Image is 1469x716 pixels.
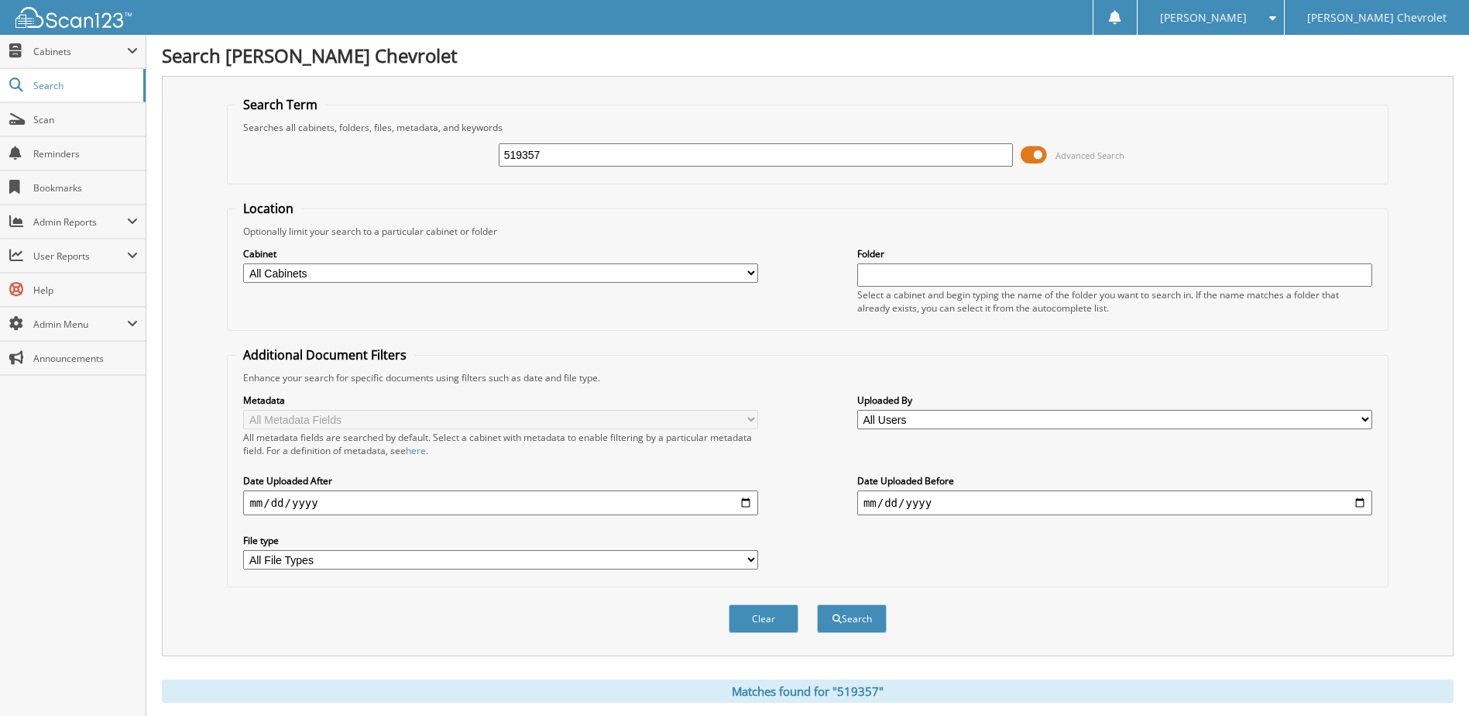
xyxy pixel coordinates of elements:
[406,444,426,457] a: here
[243,491,758,515] input: start
[817,604,887,633] button: Search
[857,247,1372,260] label: Folder
[243,431,758,457] div: All metadata fields are searched by default. Select a cabinet with metadata to enable filtering b...
[857,288,1372,315] div: Select a cabinet and begin typing the name of the folder you want to search in. If the name match...
[15,7,132,28] img: scan123-logo-white.svg
[33,352,138,365] span: Announcements
[33,181,138,194] span: Bookmarks
[1160,13,1247,22] span: [PERSON_NAME]
[857,474,1372,487] label: Date Uploaded Before
[33,113,138,126] span: Scan
[243,474,758,487] label: Date Uploaded After
[33,284,138,297] span: Help
[235,200,301,217] legend: Location
[33,147,138,160] span: Reminders
[33,79,136,92] span: Search
[235,346,414,363] legend: Additional Document Filters
[1392,642,1469,716] iframe: Chat Widget
[857,394,1372,407] label: Uploaded By
[235,225,1379,238] div: Optionally limit your search to a particular cabinet or folder
[235,96,325,113] legend: Search Term
[33,318,127,331] span: Admin Menu
[162,680,1454,703] div: Matches found for "519357"
[33,45,127,58] span: Cabinets
[1055,150,1124,161] span: Advanced Search
[235,371,1379,384] div: Enhance your search for specific documents using filters such as date and file type.
[729,604,798,633] button: Clear
[33,250,127,263] span: User Reports
[243,247,758,260] label: Cabinet
[857,491,1372,515] input: end
[1307,13,1447,22] span: [PERSON_NAME] Chevrolet
[162,43,1454,68] h1: Search [PERSON_NAME] Chevrolet
[235,121,1379,134] div: Searches all cabinets, folders, files, metadata, and keywords
[243,394,758,407] label: Metadata
[33,215,127,229] span: Admin Reports
[243,534,758,547] label: File type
